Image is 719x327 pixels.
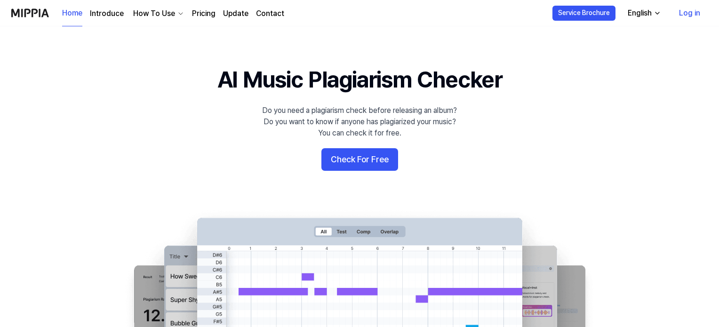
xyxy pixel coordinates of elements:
a: Introduce [90,8,124,19]
a: Pricing [192,8,216,19]
div: Do you need a plagiarism check before releasing an album? Do you want to know if anyone has plagi... [262,105,457,139]
button: How To Use [131,8,184,19]
div: How To Use [131,8,177,19]
a: Update [223,8,248,19]
a: Home [62,0,82,26]
button: Check For Free [321,148,398,171]
button: Service Brochure [552,6,615,21]
h1: AI Music Plagiarism Checker [217,64,502,96]
button: English [620,4,667,23]
div: English [626,8,654,19]
a: Contact [256,8,284,19]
